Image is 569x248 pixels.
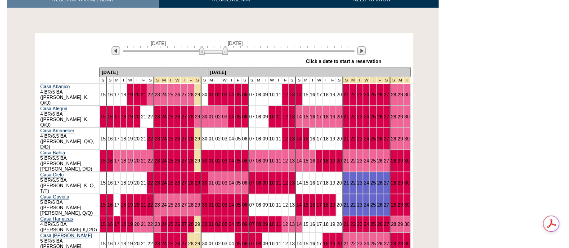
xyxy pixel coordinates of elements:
a: 17 [316,180,322,185]
a: 18 [323,158,328,163]
a: 27 [181,136,187,141]
a: 04 [228,180,234,185]
a: 25 [168,180,174,185]
a: 13 [289,180,295,185]
a: 17 [316,92,322,97]
a: 17 [316,136,322,141]
a: 16 [108,221,113,227]
a: 20 [336,158,342,163]
a: 28 [391,136,396,141]
a: 19 [127,202,133,207]
a: 04 [228,158,234,163]
a: 16 [108,202,113,207]
a: 27 [384,114,389,119]
a: 19 [127,136,133,141]
a: 29 [195,158,200,163]
a: 29 [195,92,200,97]
a: 26 [175,202,180,207]
a: 01 [209,202,214,207]
a: 07 [249,158,255,163]
a: 30 [404,180,410,185]
a: 15 [303,92,309,97]
a: 21 [141,158,146,163]
a: 08 [256,114,261,119]
a: 21 [141,202,146,207]
a: 20 [134,92,139,97]
a: 08 [256,158,261,163]
a: 27 [384,202,389,207]
a: 26 [377,202,382,207]
a: 22 [350,158,356,163]
a: 28 [391,202,396,207]
a: 15 [303,114,309,119]
a: 06 [242,136,247,141]
a: 07 [249,92,255,97]
a: 17 [316,158,322,163]
a: 16 [310,180,315,185]
a: 27 [181,92,187,97]
a: 14 [296,136,302,141]
a: 07 [249,202,255,207]
a: 11 [276,180,281,185]
a: 18 [121,158,126,163]
a: 12 [282,202,288,207]
a: 30 [202,92,207,97]
a: 23 [155,202,160,207]
a: 21 [344,158,349,163]
a: 18 [121,180,126,185]
a: 24 [363,136,369,141]
a: 22 [148,136,153,141]
a: 21 [141,92,146,97]
a: 18 [323,202,328,207]
a: Casa Alegria [40,106,67,111]
a: 19 [127,114,133,119]
a: 29 [398,180,403,185]
a: 02 [215,202,221,207]
a: 27 [181,180,187,185]
a: 30 [404,202,410,207]
a: 18 [121,114,126,119]
a: 01 [209,158,214,163]
a: 03 [222,202,227,207]
a: 15 [303,180,309,185]
a: 15 [303,136,309,141]
a: 28 [188,158,193,163]
a: 26 [377,114,382,119]
a: 29 [195,202,200,207]
a: 18 [323,92,328,97]
a: 15 [100,180,106,185]
a: 20 [134,221,139,227]
a: 24 [161,136,167,141]
a: 16 [310,92,315,97]
a: 22 [148,92,153,97]
a: 12 [282,92,288,97]
a: 28 [188,180,193,185]
a: 28 [391,158,396,163]
a: 20 [134,202,139,207]
a: 27 [384,92,389,97]
a: 21 [344,92,349,97]
a: 27 [181,221,187,227]
a: 13 [289,114,295,119]
a: 23 [155,158,160,163]
a: 10 [269,92,274,97]
a: 21 [344,136,349,141]
a: 23 [357,180,363,185]
a: 10 [269,158,274,163]
a: 05 [235,158,241,163]
a: 26 [377,180,382,185]
a: 17 [114,202,120,207]
a: 02 [215,136,221,141]
a: 05 [235,136,241,141]
a: 22 [350,180,356,185]
a: 26 [175,158,180,163]
a: 25 [370,92,376,97]
a: 26 [175,221,180,227]
a: 16 [310,114,315,119]
a: 29 [398,202,403,207]
a: 26 [175,114,180,119]
a: 14 [296,158,302,163]
a: 09 [263,180,268,185]
a: 17 [114,136,120,141]
a: 20 [336,180,342,185]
